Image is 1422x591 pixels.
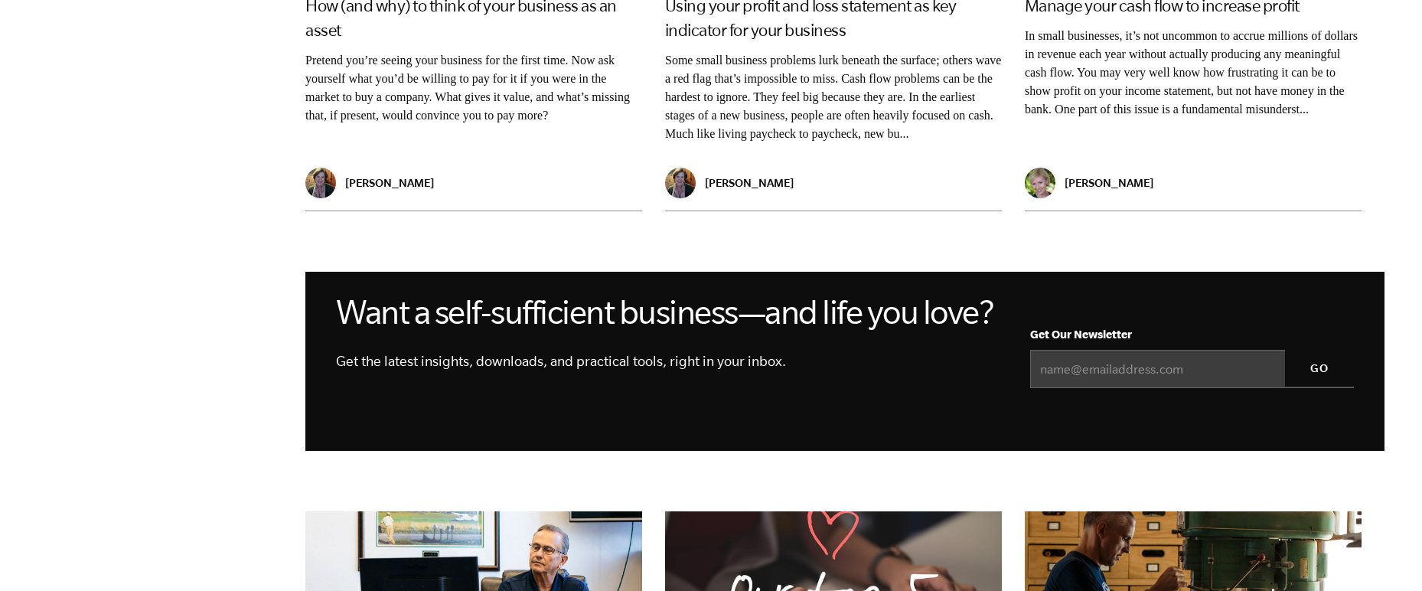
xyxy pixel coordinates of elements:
input: GO [1285,350,1354,387]
h2: Want a self-sufficient business—and life you love? [336,292,1007,331]
p: [PERSON_NAME] [345,176,434,189]
img: Jayne Speich - EMyth [305,168,336,198]
p: [PERSON_NAME] [1065,176,1153,189]
img: Jayne Speich - EMyth [665,168,696,198]
p: In small businesses, it’s not uncommon to accrue millions of dollars in revenue each year without... [1025,27,1362,119]
p: Pretend you’re seeing your business for the first time. Now ask yourself what you’d be willing to... [305,51,642,125]
h4: Get the latest insights, downloads, and practical tools, right in your inbox. [336,350,1007,420]
img: Tricia Huebner - EMyth [1025,168,1055,198]
input: name@emailaddress.com [1030,350,1354,388]
p: Some small business problems lurk beneath the surface; others wave a red flag that’s impossible t... [665,51,1002,143]
p: [PERSON_NAME] [705,176,794,189]
span: Get Our Newsletter [1030,328,1132,341]
iframe: Chat Widget [1345,518,1422,591]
